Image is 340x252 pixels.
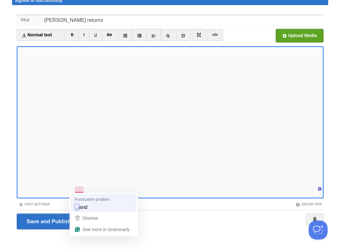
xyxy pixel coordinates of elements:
[22,32,52,37] span: Normal text
[107,33,112,37] del: Str
[308,220,327,239] iframe: Help Scout Beacon - Open
[17,213,81,229] input: Save and Publish
[78,29,89,41] a: I
[66,29,79,41] a: B
[207,29,222,41] a: </>
[89,29,102,41] a: U
[102,29,117,41] a: Str
[17,15,42,25] label: Title
[19,202,50,206] a: Post Settings
[295,202,321,206] a: Editor Tips
[197,33,201,37] img: pagebreak-icon.png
